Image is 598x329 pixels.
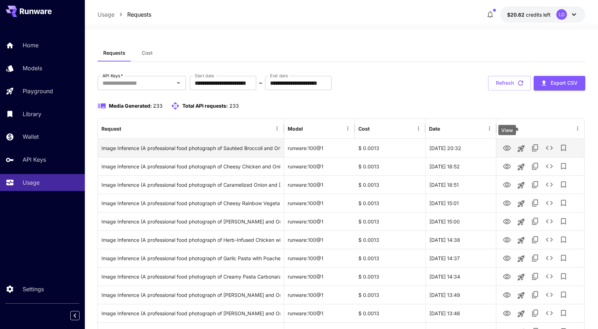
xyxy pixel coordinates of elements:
[259,79,263,87] p: ~
[174,78,183,88] button: Open
[101,139,280,157] div: Click to copy prompt
[355,231,426,249] div: $ 0.0013
[23,132,39,141] p: Wallet
[426,267,496,286] div: 30 Sep, 2025 14:34
[153,103,163,109] span: 233
[542,233,556,247] button: See details
[98,10,115,19] a: Usage
[358,126,370,132] div: Cost
[109,103,152,109] span: Media Generated:
[528,233,542,247] button: Copy TaskUUID
[101,126,121,132] div: Request
[288,126,303,132] div: Model
[272,124,282,133] button: Menu
[556,251,570,265] button: Add to library
[542,214,556,228] button: See details
[556,178,570,192] button: Add to library
[534,76,585,90] button: Export CSV
[101,194,280,212] div: Click to copy prompt
[343,124,353,133] button: Menu
[514,307,528,321] button: Launch in playground
[556,288,570,302] button: Add to library
[355,267,426,286] div: $ 0.0013
[429,126,440,132] div: Date
[528,288,542,302] button: Copy TaskUUID
[355,194,426,212] div: $ 0.0013
[370,124,380,133] button: Sort
[284,157,355,175] div: runware:100@1
[514,197,528,211] button: Launch in playground
[500,140,514,155] button: View
[556,233,570,247] button: Add to library
[103,50,125,56] span: Requests
[514,233,528,247] button: Launch in playground
[23,64,42,72] p: Models
[542,288,556,302] button: See details
[270,73,288,79] label: End date
[556,141,570,155] button: Add to library
[500,196,514,210] button: View
[426,304,496,322] div: 30 Sep, 2025 13:46
[556,159,570,173] button: Add to library
[355,286,426,304] div: $ 0.0013
[355,175,426,194] div: $ 0.0013
[542,251,556,265] button: See details
[284,139,355,157] div: runware:100@1
[528,306,542,320] button: Copy TaskUUID
[514,270,528,284] button: Launch in playground
[127,10,151,19] a: Requests
[542,141,556,155] button: See details
[426,249,496,267] div: 30 Sep, 2025 14:37
[500,214,514,228] button: View
[23,41,39,49] p: Home
[528,269,542,283] button: Copy TaskUUID
[542,159,556,173] button: See details
[23,87,53,95] p: Playground
[500,306,514,320] button: View
[514,160,528,174] button: Launch in playground
[414,124,423,133] button: Menu
[500,232,514,247] button: View
[500,159,514,173] button: View
[70,311,80,320] button: Collapse sidebar
[102,73,123,79] label: API Keys
[528,178,542,192] button: Copy TaskUUID
[528,214,542,228] button: Copy TaskUUID
[556,269,570,283] button: Add to library
[23,178,40,187] p: Usage
[526,12,551,18] span: credits left
[488,76,531,90] button: Refresh
[23,285,44,293] p: Settings
[101,268,280,286] div: Click to copy prompt
[355,304,426,322] div: $ 0.0013
[284,249,355,267] div: runware:100@1
[542,269,556,283] button: See details
[441,124,451,133] button: Sort
[556,9,567,20] div: LD
[542,178,556,192] button: See details
[498,125,516,135] div: View
[355,157,426,175] div: $ 0.0013
[284,212,355,231] div: runware:100@1
[101,304,280,322] div: Click to copy prompt
[426,194,496,212] div: 30 Sep, 2025 15:01
[542,196,556,210] button: See details
[284,267,355,286] div: runware:100@1
[23,110,41,118] p: Library
[284,194,355,212] div: runware:100@1
[500,251,514,265] button: View
[528,196,542,210] button: Copy TaskUUID
[101,213,280,231] div: Click to copy prompt
[101,231,280,249] div: Click to copy prompt
[142,50,153,56] span: Cost
[514,215,528,229] button: Launch in playground
[426,286,496,304] div: 30 Sep, 2025 13:49
[195,73,214,79] label: Start date
[500,177,514,192] button: View
[556,306,570,320] button: Add to library
[284,175,355,194] div: runware:100@1
[304,124,313,133] button: Sort
[101,286,280,304] div: Click to copy prompt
